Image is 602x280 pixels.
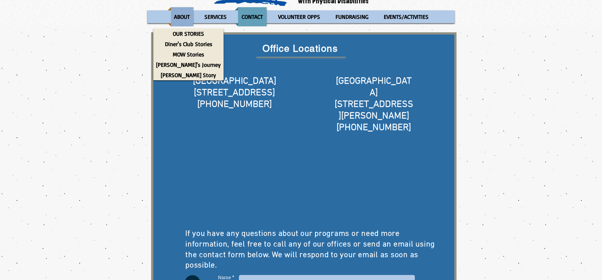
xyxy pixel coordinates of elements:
nav: Site [147,7,455,26]
p: FUNDRAISING [333,7,371,26]
p: Diner's Club Stories [162,39,215,49]
p: EVENTS/ACTIVITIES [381,7,431,26]
p: VOLUNTEER OPPS [275,7,323,26]
a: ABOUT [168,7,196,26]
p: MOW Stories [170,49,207,60]
a: VOLUNTEER OPPS [271,7,327,26]
a: MOW Stories [153,49,224,60]
a: OUR STORIES [153,29,224,39]
a: Diner's Club Stories [153,39,224,49]
span: Office Locations [262,43,338,54]
span: [STREET_ADDRESS] [194,87,275,99]
a: CONTACT [235,7,270,26]
span: [PHONE_NUMBER] [336,122,411,134]
a: [PERSON_NAME] Story [153,70,224,80]
iframe: Google Maps [317,145,430,218]
span: If you have any questions about our programs or need more information, feel free to call any of o... [185,229,435,270]
p: CONTACT [239,7,266,26]
span: [PHONE_NUMBER] [197,99,272,110]
p: SERVICES [202,7,230,26]
span: [GEOGRAPHIC_DATA] [336,76,412,99]
a: EVENTS/ACTIVITIES [377,7,436,26]
span: [GEOGRAPHIC_DATA] [193,76,276,87]
p: ABOUT [171,7,193,26]
a: SERVICES [198,7,233,26]
p: [PERSON_NAME] Story [158,70,219,80]
a: FUNDRAISING [329,7,375,26]
p: OUR STORIES [170,29,207,39]
a: [PERSON_NAME]'s Journey [153,60,224,70]
span: [STREET_ADDRESS][PERSON_NAME] [335,99,413,122]
iframe: Google Maps [178,145,291,218]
